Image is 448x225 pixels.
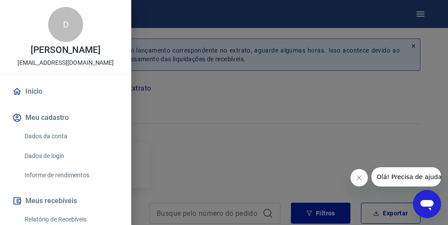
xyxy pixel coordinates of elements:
iframe: Fechar mensagem [350,169,368,186]
iframe: Mensagem da empresa [371,167,441,186]
a: Início [10,82,121,101]
button: Meu cadastro [10,108,121,127]
div: D [48,7,83,42]
a: Informe de rendimentos [21,166,121,184]
button: Meus recebíveis [10,191,121,211]
a: Dados da conta [21,127,121,145]
p: [EMAIL_ADDRESS][DOMAIN_NAME] [17,58,114,67]
iframe: Botão para abrir a janela de mensagens [413,190,441,218]
span: Olá! Precisa de ajuda? [5,6,73,13]
a: Dados de login [21,147,121,165]
p: [PERSON_NAME] [31,46,101,55]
